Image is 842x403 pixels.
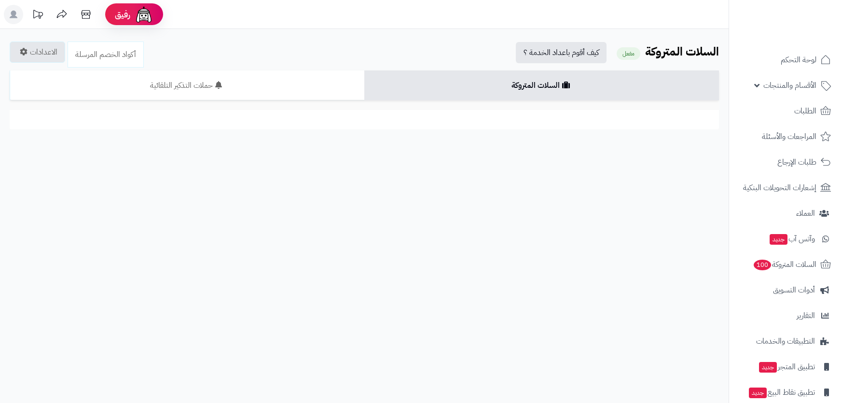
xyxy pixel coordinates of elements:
[749,388,767,398] span: جديد
[763,79,816,92] span: الأقسام والمنتجات
[796,207,815,220] span: العملاء
[748,386,815,399] span: تطبيق نقاط البيع
[735,151,836,174] a: طلبات الإرجاع
[797,309,815,322] span: التقارير
[735,176,836,199] a: إشعارات التحويلات البنكية
[758,360,815,374] span: تطبيق المتجر
[781,53,816,67] span: لوحة التحكم
[794,104,816,118] span: الطلبات
[617,47,640,60] small: مفعل
[743,181,816,195] span: إشعارات التحويلات البنكية
[645,43,719,60] b: السلات المتروكة
[770,234,787,245] span: جديد
[26,5,50,27] a: تحديثات المنصة
[777,155,816,169] span: طلبات الإرجاع
[759,362,777,373] span: جديد
[735,227,836,250] a: وآتس آبجديد
[735,304,836,327] a: التقارير
[68,42,144,68] a: أكواد الخصم المرسلة
[735,48,836,71] a: لوحة التحكم
[735,125,836,148] a: المراجعات والأسئلة
[773,283,815,297] span: أدوات التسويق
[769,232,815,246] span: وآتس آب
[753,258,816,271] span: السلات المتروكة
[735,278,836,302] a: أدوات التسويق
[10,42,65,63] a: الاعدادات
[115,9,130,20] span: رفيق
[735,355,836,378] a: تطبيق المتجرجديد
[756,334,815,348] span: التطبيقات والخدمات
[754,260,771,270] span: 100
[516,42,607,63] a: كيف أقوم باعداد الخدمة ؟
[364,70,719,100] a: السلات المتروكة
[735,99,836,123] a: الطلبات
[735,330,836,353] a: التطبيقات والخدمات
[10,70,364,100] a: حملات التذكير التلقائية
[762,130,816,143] span: المراجعات والأسئلة
[735,202,836,225] a: العملاء
[735,253,836,276] a: السلات المتروكة100
[134,5,153,24] img: ai-face.png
